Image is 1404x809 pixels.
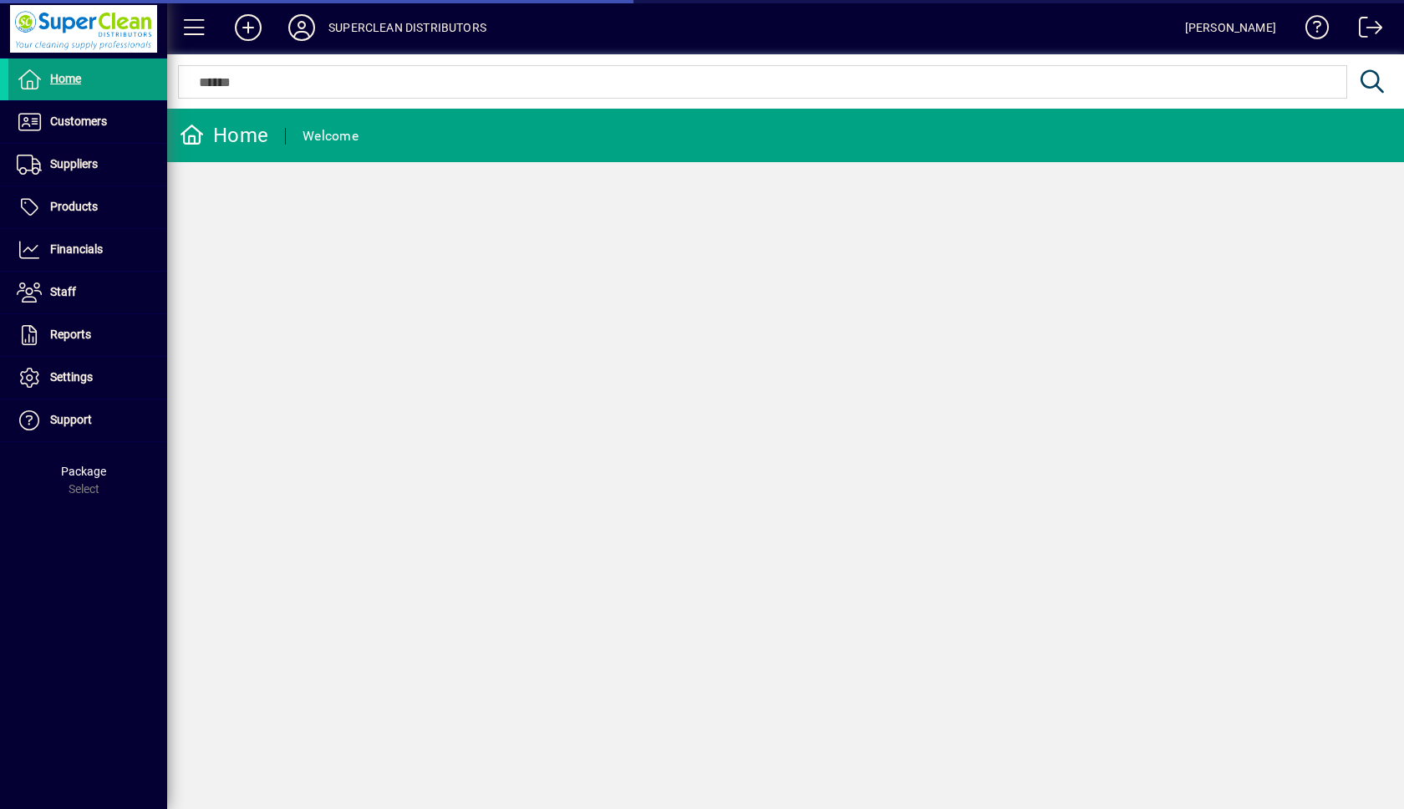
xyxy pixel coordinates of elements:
[50,413,92,426] span: Support
[8,144,167,186] a: Suppliers
[50,242,103,256] span: Financials
[8,357,167,399] a: Settings
[8,399,167,441] a: Support
[1185,14,1276,41] div: [PERSON_NAME]
[50,72,81,85] span: Home
[303,123,359,150] div: Welcome
[61,465,106,478] span: Package
[328,14,486,41] div: SUPERCLEAN DISTRIBUTORS
[8,272,167,313] a: Staff
[50,200,98,213] span: Products
[8,314,167,356] a: Reports
[50,157,98,170] span: Suppliers
[8,186,167,228] a: Products
[50,370,93,384] span: Settings
[1346,3,1383,58] a: Logout
[8,101,167,143] a: Customers
[1293,3,1330,58] a: Knowledge Base
[221,13,275,43] button: Add
[275,13,328,43] button: Profile
[180,122,268,149] div: Home
[50,328,91,341] span: Reports
[50,285,76,298] span: Staff
[8,229,167,271] a: Financials
[50,114,107,128] span: Customers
